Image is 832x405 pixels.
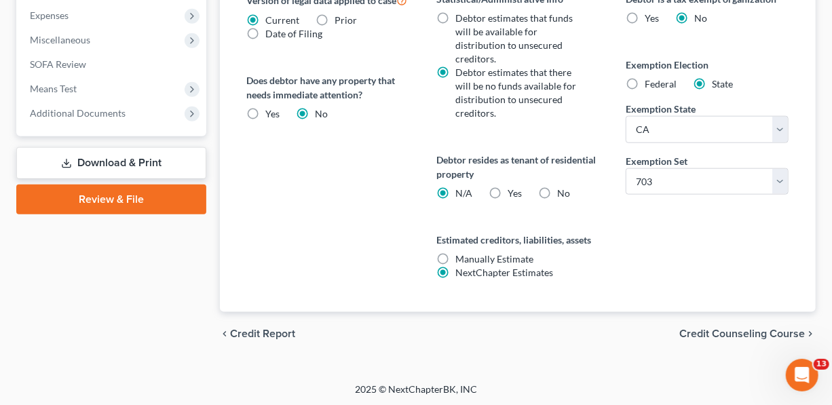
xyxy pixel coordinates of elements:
label: Exemption Election [626,58,788,72]
span: Expenses [30,9,69,21]
span: Yes [508,187,522,199]
label: Exemption Set [626,154,687,168]
button: Credit Counseling Course chevron_right [679,328,816,339]
iframe: Intercom live chat [786,359,818,391]
span: 13 [814,359,829,370]
i: chevron_left [220,328,231,339]
span: N/A [455,187,472,199]
label: Debtor resides as tenant of residential property [436,153,599,181]
span: Manually Estimate [455,253,533,265]
span: Federal [645,78,677,90]
span: Credit Counseling Course [679,328,805,339]
a: Review & File [16,185,206,214]
span: State [712,78,733,90]
a: SOFA Review [19,52,206,77]
span: Date of Filing [266,28,323,39]
span: Debtor estimates that funds will be available for distribution to unsecured creditors. [455,12,573,64]
span: No [557,187,570,199]
span: Yes [266,108,280,119]
a: Download & Print [16,147,206,179]
span: No [694,12,707,24]
span: SOFA Review [30,58,86,70]
button: chevron_left Credit Report [220,328,296,339]
span: Means Test [30,83,77,94]
span: Debtor estimates that there will be no funds available for distribution to unsecured creditors. [455,66,576,119]
span: No [316,108,328,119]
span: Credit Report [231,328,296,339]
span: NextChapter Estimates [455,267,553,278]
span: Additional Documents [30,107,126,119]
span: Miscellaneous [30,34,90,45]
label: Does debtor have any property that needs immediate attention? [247,73,409,102]
label: Estimated creditors, liabilities, assets [436,233,599,247]
span: Yes [645,12,659,24]
span: Prior [335,14,358,26]
label: Exemption State [626,102,696,116]
i: chevron_right [805,328,816,339]
span: Current [266,14,300,26]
